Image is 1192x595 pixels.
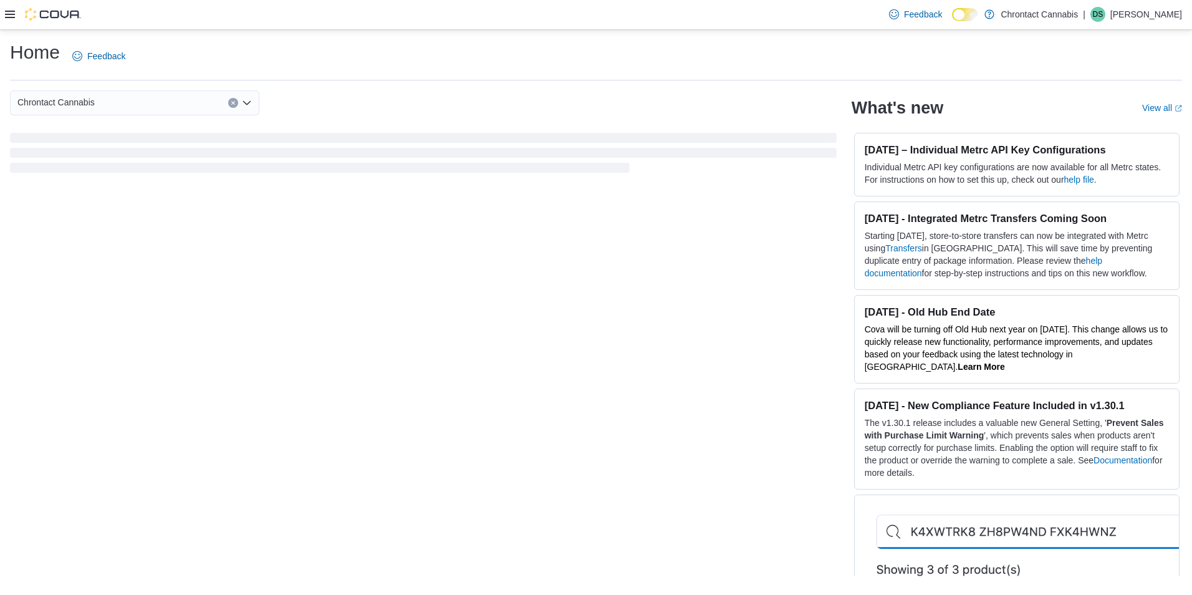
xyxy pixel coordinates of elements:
[865,230,1169,279] p: Starting [DATE], store-to-store transfers can now be integrated with Metrc using in [GEOGRAPHIC_D...
[1142,103,1182,113] a: View allExternal link
[1093,7,1103,22] span: DS
[865,212,1169,225] h3: [DATE] - Integrated Metrc Transfers Coming Soon
[242,98,252,108] button: Open list of options
[865,418,1164,440] strong: Prevent Sales with Purchase Limit Warning
[25,8,81,21] img: Cova
[865,256,1102,278] a: help documentation
[865,161,1169,186] p: Individual Metrc API key configurations are now available for all Metrc states. For instructions ...
[1064,175,1094,185] a: help file
[1110,7,1182,22] p: [PERSON_NAME]
[1001,7,1078,22] p: Chrontact Cannabis
[865,399,1169,412] h3: [DATE] - New Compliance Feature Included in v1.30.1
[10,40,60,65] h1: Home
[10,135,837,175] span: Loading
[958,362,1004,372] a: Learn More
[1083,7,1085,22] p: |
[67,44,130,69] a: Feedback
[865,324,1168,372] span: Cova will be turning off Old Hub next year on [DATE]. This change allows us to quickly release ne...
[865,143,1169,156] h3: [DATE] – Individual Metrc API Key Configurations
[885,243,922,253] a: Transfers
[1093,455,1152,465] a: Documentation
[884,2,947,27] a: Feedback
[228,98,238,108] button: Clear input
[87,50,125,62] span: Feedback
[1175,105,1182,112] svg: External link
[1090,7,1105,22] div: Disha Shah
[17,95,95,110] span: Chrontact Cannabis
[865,417,1169,479] p: The v1.30.1 release includes a valuable new General Setting, ' ', which prevents sales when produ...
[865,306,1169,318] h3: [DATE] - Old Hub End Date
[952,21,953,22] span: Dark Mode
[852,98,943,118] h2: What's new
[952,8,978,21] input: Dark Mode
[904,8,942,21] span: Feedback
